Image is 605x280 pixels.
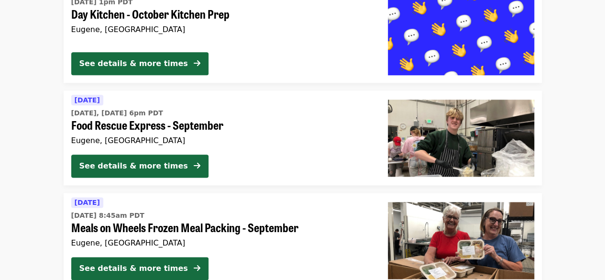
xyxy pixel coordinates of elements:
img: Meals on Wheels Frozen Meal Packing - September organized by FOOD For Lane County [388,202,534,279]
button: See details & more times [71,257,209,280]
div: See details & more times [79,160,188,172]
time: [DATE], [DATE] 6pm PDT [71,108,163,118]
i: arrow-right icon [194,161,200,170]
span: Food Rescue Express - September [71,118,373,132]
div: Eugene, [GEOGRAPHIC_DATA] [71,25,373,34]
i: arrow-right icon [194,59,200,68]
a: See details for "Food Rescue Express - September" [64,90,542,185]
div: See details & more times [79,263,188,274]
button: See details & more times [71,52,209,75]
time: [DATE] 8:45am PDT [71,211,144,221]
div: Eugene, [GEOGRAPHIC_DATA] [71,136,373,145]
button: See details & more times [71,155,209,178]
i: arrow-right icon [194,264,200,273]
span: Day Kitchen - October Kitchen Prep [71,7,373,21]
span: Meals on Wheels Frozen Meal Packing - September [71,221,373,235]
span: [DATE] [75,199,100,206]
img: Food Rescue Express - September organized by FOOD For Lane County [388,100,534,176]
span: [DATE] [75,96,100,104]
div: Eugene, [GEOGRAPHIC_DATA] [71,238,373,247]
div: See details & more times [79,58,188,69]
